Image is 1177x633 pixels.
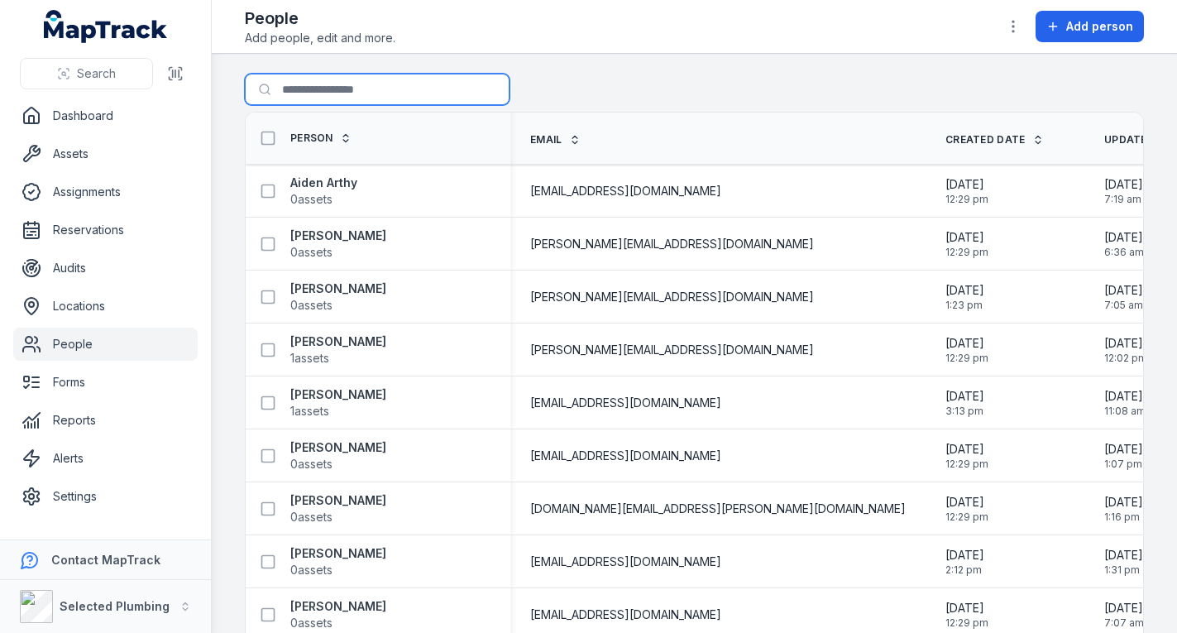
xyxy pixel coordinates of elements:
[1104,246,1144,259] span: 6:36 am
[945,133,1026,146] span: Created Date
[290,492,386,525] a: [PERSON_NAME]0assets
[530,448,721,464] span: [EMAIL_ADDRESS][DOMAIN_NAME]
[290,439,386,472] a: [PERSON_NAME]0assets
[945,246,988,259] span: 12:29 pm
[1104,494,1143,524] time: 8/11/2025, 1:16:06 PM
[290,175,357,208] a: Aiden Arthy0assets
[290,333,386,367] a: [PERSON_NAME]1assets
[945,458,988,471] span: 12:29 pm
[945,563,984,577] span: 2:12 pm
[290,439,386,456] strong: [PERSON_NAME]
[290,509,333,525] span: 0 assets
[530,133,581,146] a: Email
[13,328,198,361] a: People
[945,299,984,312] span: 1:23 pm
[1104,335,1147,352] span: [DATE]
[1104,547,1143,563] span: [DATE]
[945,282,984,312] time: 2/13/2025, 1:23:00 PM
[290,228,386,261] a: [PERSON_NAME]0assets
[1104,229,1144,246] span: [DATE]
[1104,193,1143,206] span: 7:19 am
[945,229,988,246] span: [DATE]
[530,183,721,199] span: [EMAIL_ADDRESS][DOMAIN_NAME]
[530,133,562,146] span: Email
[290,615,333,631] span: 0 assets
[1104,229,1144,259] time: 8/15/2025, 6:36:29 AM
[290,598,386,631] a: [PERSON_NAME]0assets
[530,607,721,623] span: [EMAIL_ADDRESS][DOMAIN_NAME]
[530,395,721,411] span: [EMAIL_ADDRESS][DOMAIN_NAME]
[290,545,386,562] strong: [PERSON_NAME]
[290,492,386,509] strong: [PERSON_NAME]
[1104,282,1143,299] span: [DATE]
[530,501,906,517] span: [DOMAIN_NAME][EMAIL_ADDRESS][PERSON_NAME][DOMAIN_NAME]
[945,547,984,563] span: [DATE]
[51,553,160,567] strong: Contact MapTrack
[945,229,988,259] time: 1/14/2025, 12:29:42 PM
[290,562,333,578] span: 0 assets
[20,58,153,89] button: Search
[530,236,814,252] span: [PERSON_NAME][EMAIL_ADDRESS][DOMAIN_NAME]
[945,352,988,365] span: 12:29 pm
[13,137,198,170] a: Assets
[1104,335,1147,365] time: 8/11/2025, 12:02:58 PM
[1104,441,1143,471] time: 8/11/2025, 1:07:47 PM
[290,297,333,314] span: 0 assets
[1036,11,1144,42] button: Add person
[945,547,984,577] time: 5/14/2025, 2:12:32 PM
[13,252,198,285] a: Audits
[1104,405,1146,418] span: 11:08 am
[945,388,984,418] time: 2/28/2025, 3:13:20 PM
[13,404,198,437] a: Reports
[13,99,198,132] a: Dashboard
[945,405,984,418] span: 3:13 pm
[245,7,395,30] h2: People
[945,616,988,630] span: 12:29 pm
[77,65,116,82] span: Search
[945,193,988,206] span: 12:29 pm
[945,176,988,206] time: 1/14/2025, 12:29:42 PM
[1104,547,1143,577] time: 8/11/2025, 1:31:49 PM
[290,545,386,578] a: [PERSON_NAME]0assets
[1104,458,1143,471] span: 1:07 pm
[1104,441,1143,458] span: [DATE]
[290,228,386,244] strong: [PERSON_NAME]
[530,342,814,358] span: [PERSON_NAME][EMAIL_ADDRESS][DOMAIN_NAME]
[13,480,198,513] a: Settings
[530,554,721,570] span: [EMAIL_ADDRESS][DOMAIN_NAME]
[1104,388,1146,418] time: 8/11/2025, 11:08:49 AM
[945,441,988,471] time: 1/14/2025, 12:29:42 PM
[290,281,386,297] strong: [PERSON_NAME]
[290,386,386,403] strong: [PERSON_NAME]
[290,350,329,367] span: 1 assets
[290,281,386,314] a: [PERSON_NAME]0assets
[945,494,988,511] span: [DATE]
[945,335,988,365] time: 1/14/2025, 12:29:42 PM
[945,600,988,630] time: 1/14/2025, 12:29:42 PM
[290,244,333,261] span: 0 assets
[1104,494,1143,511] span: [DATE]
[290,191,333,208] span: 0 assets
[290,132,352,145] a: Person
[945,282,984,299] span: [DATE]
[1104,600,1144,616] span: [DATE]
[1104,511,1143,524] span: 1:16 pm
[1104,282,1143,312] time: 8/15/2025, 7:05:36 AM
[13,366,198,399] a: Forms
[945,335,988,352] span: [DATE]
[44,10,168,43] a: MapTrack
[290,403,329,420] span: 1 assets
[13,213,198,247] a: Reservations
[245,30,395,46] span: Add people, edit and more.
[1104,563,1143,577] span: 1:31 pm
[1104,388,1146,405] span: [DATE]
[1104,616,1144,630] span: 7:07 am
[290,132,333,145] span: Person
[13,442,198,475] a: Alerts
[945,494,988,524] time: 1/14/2025, 12:29:42 PM
[945,388,984,405] span: [DATE]
[1104,176,1143,193] span: [DATE]
[60,599,170,613] strong: Selected Plumbing
[945,176,988,193] span: [DATE]
[1066,18,1133,35] span: Add person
